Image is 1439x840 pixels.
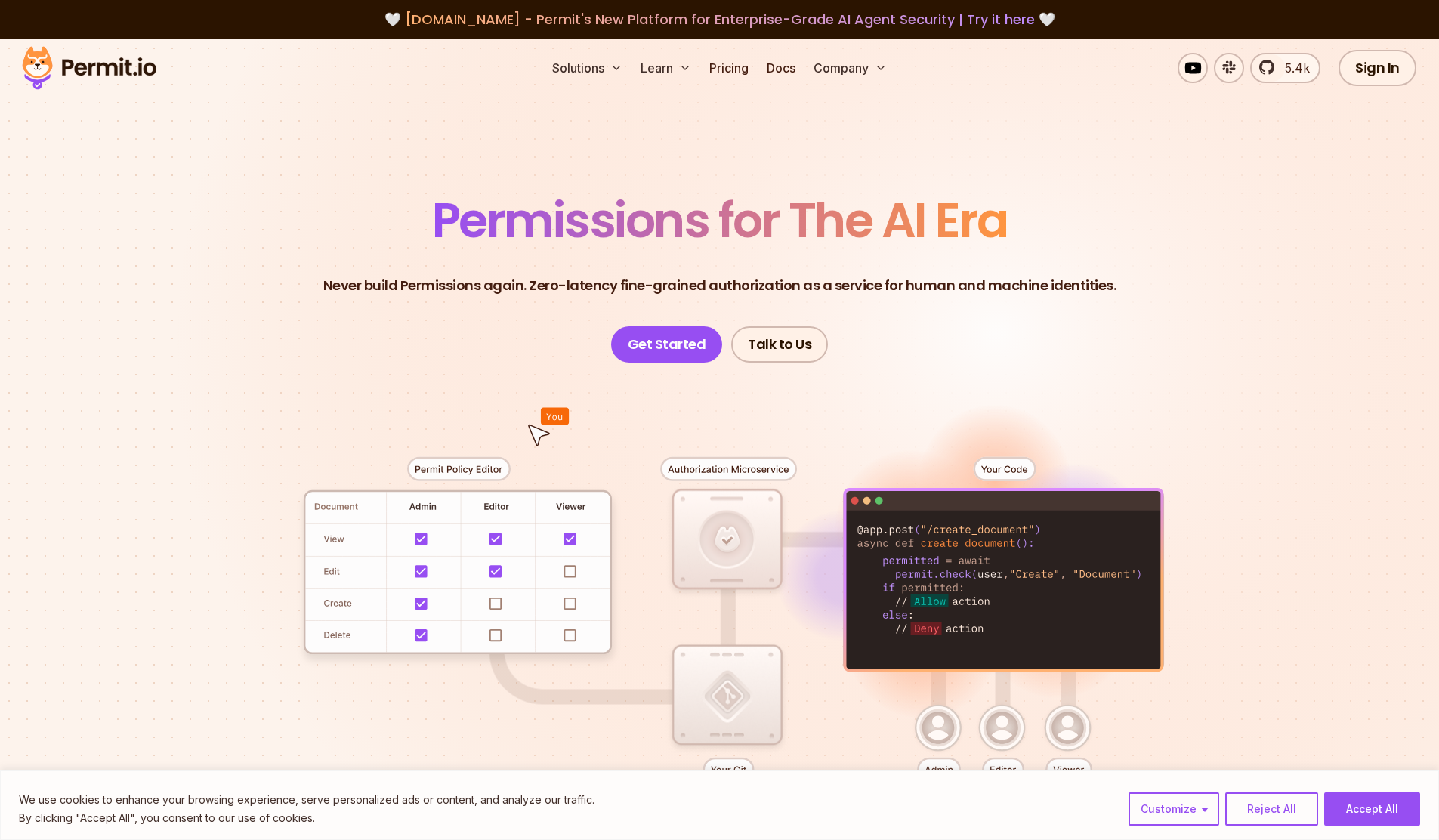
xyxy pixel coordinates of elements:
button: Company [808,53,893,83]
p: We use cookies to enhance your browsing experience, serve personalized ads or content, and analyz... [19,791,594,809]
a: Try it here [967,10,1035,29]
img: Permit logo [15,42,163,94]
a: Pricing [703,53,755,83]
a: Docs [761,53,801,83]
a: Talk to Us [731,326,828,363]
span: Permissions for The AI Era [432,187,1008,254]
button: Learn [635,53,697,83]
button: Reject All [1225,792,1318,826]
span: 5.4k [1276,59,1310,77]
button: Customize [1129,792,1219,826]
button: Accept All [1324,792,1420,826]
a: Sign In [1339,50,1416,86]
p: Never build Permissions again. Zero-latency fine-grained authorization as a service for human and... [323,275,1116,296]
span: [DOMAIN_NAME] - Permit's New Platform for Enterprise-Grade AI Agent Security | [405,10,1035,29]
p: By clicking "Accept All", you consent to our use of cookies. [19,809,594,827]
button: Solutions [546,53,628,83]
a: 5.4k [1250,53,1320,83]
div: 🤍 🤍 [36,9,1403,30]
a: Get Started [611,326,723,363]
